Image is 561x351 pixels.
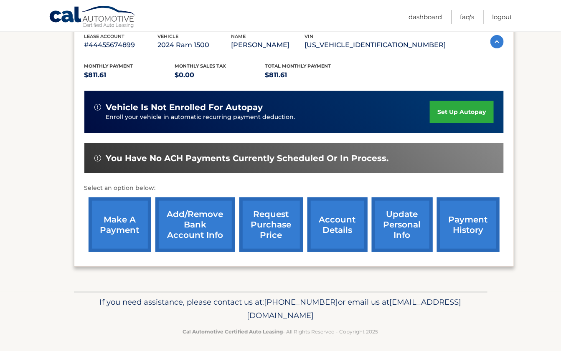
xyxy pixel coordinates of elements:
a: payment history [437,197,500,252]
p: [PERSON_NAME] [231,39,305,51]
a: Dashboard [409,10,442,24]
span: vehicle [158,33,179,39]
p: $811.61 [265,69,356,81]
p: $0.00 [175,69,265,81]
span: vin [305,33,314,39]
span: [EMAIL_ADDRESS][DOMAIN_NAME] [247,297,462,320]
a: update personal info [372,197,433,252]
strong: Cal Automotive Certified Auto Leasing [183,328,283,335]
span: You have no ACH payments currently scheduled or in process. [106,153,389,164]
span: vehicle is not enrolled for autopay [106,102,263,113]
span: [PHONE_NUMBER] [264,297,338,307]
p: Select an option below: [84,183,504,193]
p: #44455674899 [84,39,158,51]
span: lease account [84,33,125,39]
span: Monthly Payment [84,63,133,69]
a: FAQ's [460,10,474,24]
p: $811.61 [84,69,175,81]
a: Logout [492,10,512,24]
a: make a payment [89,197,151,252]
span: name [231,33,246,39]
img: alert-white.svg [94,104,101,111]
span: Total Monthly Payment [265,63,331,69]
p: Enroll your vehicle in automatic recurring payment deduction. [106,113,430,122]
p: If you need assistance, please contact us at: or email us at [79,295,482,322]
a: account details [307,197,368,252]
p: [US_VEHICLE_IDENTIFICATION_NUMBER] [305,39,446,51]
img: alert-white.svg [94,155,101,162]
p: 2024 Ram 1500 [158,39,231,51]
a: set up autopay [430,101,493,123]
img: accordion-active.svg [490,35,504,48]
p: - All Rights Reserved - Copyright 2025 [79,327,482,336]
a: Add/Remove bank account info [155,197,235,252]
a: request purchase price [239,197,303,252]
a: Cal Automotive [49,5,137,30]
span: Monthly sales Tax [175,63,226,69]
